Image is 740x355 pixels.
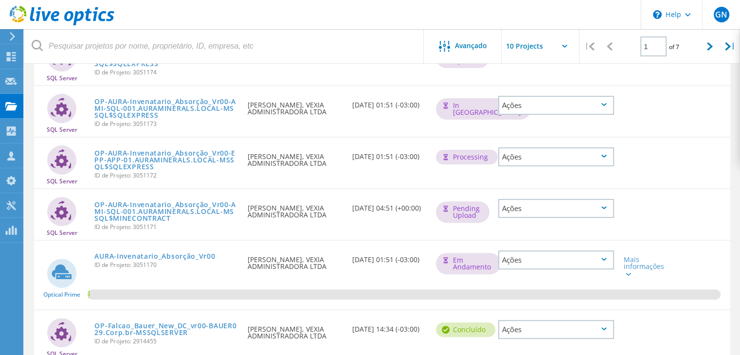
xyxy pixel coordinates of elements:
div: [PERSON_NAME], VEXIA ADMINISTRADORA LTDA [243,189,347,228]
input: Pesquisar projetos por nome, proprietário, ID, empresa, etc [24,29,424,63]
div: [PERSON_NAME], VEXIA ADMINISTRADORA LTDA [243,138,347,177]
a: AURA-Invenatario_Absorção_Vr00 [94,253,215,260]
div: In [GEOGRAPHIC_DATA] [436,98,531,120]
a: OP-Falcao_Bauer_New_DC_vr00-BAUER029.Corp.br-MSSQLSERVER [94,322,238,336]
span: SQL Server [47,75,77,81]
div: | [720,29,740,64]
a: Live Optics Dashboard [10,20,114,27]
div: [DATE] 04:51 (+00:00) [347,189,431,221]
span: ID de Projeto: 3051172 [94,173,238,178]
span: Optical Prime [43,292,80,298]
a: OP-AURA-Invenatario_Absorção_Vr00-EPP-APP-01.AURAMINERALS.LOCAL-MSSQL$SQLEXPRESS [94,150,238,170]
div: Processing [436,150,498,164]
div: Ações [498,320,614,339]
span: ID de Projeto: 3051170 [94,262,238,268]
span: SQL Server [47,230,77,236]
div: Mais informações [624,256,669,277]
svg: \n [653,10,662,19]
span: Avançado [455,42,487,49]
div: Ações [498,199,614,218]
div: [DATE] 01:51 (-03:00) [347,86,431,118]
span: SQL Server [47,127,77,133]
div: [PERSON_NAME], VEXIA ADMINISTRADORA LTDA [243,241,347,280]
div: [PERSON_NAME], VEXIA ADMINISTRADORA LTDA [243,310,347,349]
span: ID de Projeto: 3051174 [94,70,238,75]
span: of 7 [669,43,679,51]
div: Pending Upload [436,201,489,223]
div: [DATE] 01:51 (-03:00) [347,241,431,273]
a: OP-AURA-Invenatario_Absorção_Vr00-AMI-SQL-001.AURAMINERALS.LOCAL-MSSQL$SQLEXPRESS [94,98,238,119]
div: Ações [498,96,614,115]
div: [DATE] 14:34 (-03:00) [347,310,431,342]
span: 0.27% [88,289,90,298]
span: ID de Projeto: 3051173 [94,121,238,127]
span: ID de Projeto: 2914455 [94,338,238,344]
div: Concluído [436,322,495,337]
div: Ações [498,147,614,166]
div: Em andamento [436,253,501,274]
div: Ações [498,250,614,269]
span: SQL Server [47,178,77,184]
div: [PERSON_NAME], VEXIA ADMINISTRADORA LTDA [243,86,347,125]
span: ID de Projeto: 3051171 [94,224,238,230]
span: GN [715,11,727,18]
a: OP-AURA-Invenatario_Absorção_Vr00-ALMSRVV006.AURAMINERALS.LOCAL-MSSQL$SQLEXPRESS [94,47,238,67]
div: | [579,29,599,64]
div: [DATE] 01:51 (-03:00) [347,138,431,170]
a: OP-AURA-Invenatario_Absorção_Vr00-AMI-SQL-001.AURAMINERALS.LOCAL-MSSQL$MINECONTRACT [94,201,238,222]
